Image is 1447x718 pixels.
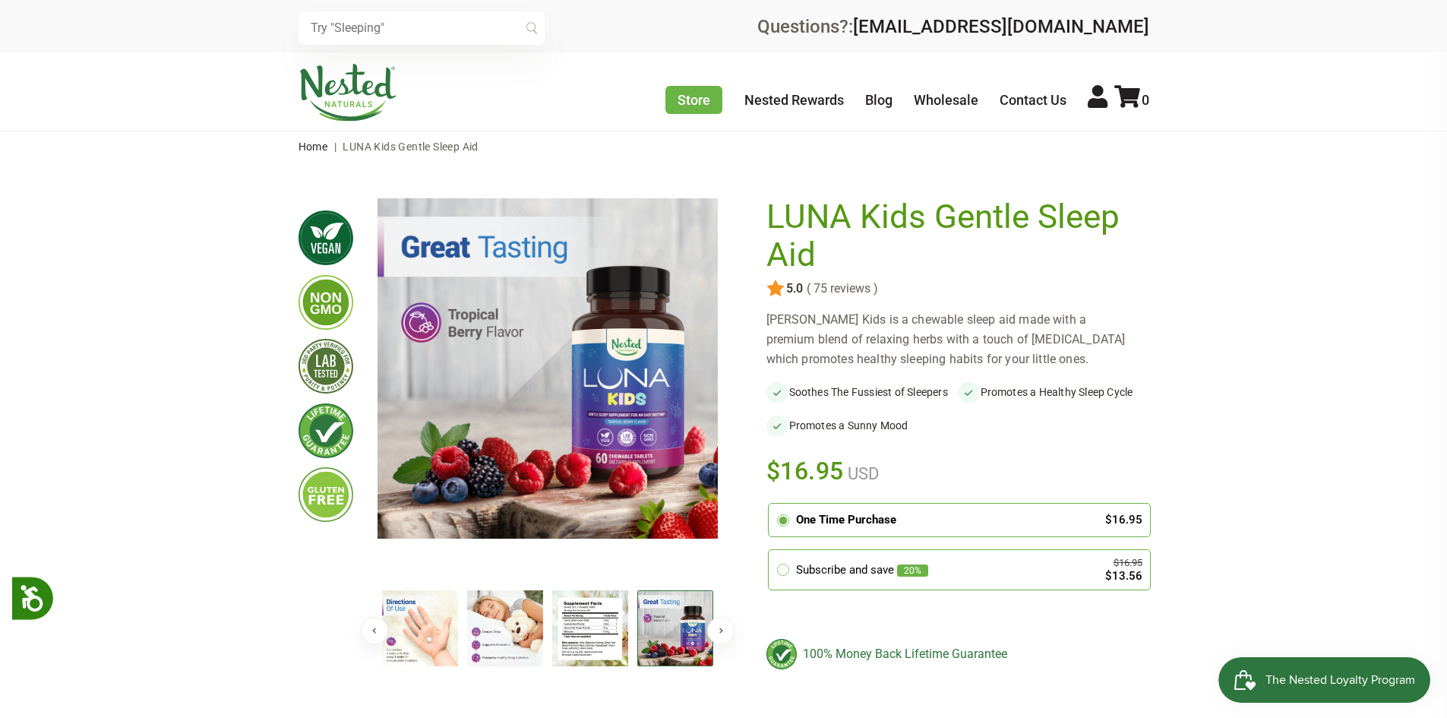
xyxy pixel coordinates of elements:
a: 0 [1114,92,1149,108]
button: Previous [361,617,388,644]
div: [PERSON_NAME] Kids is a chewable sleep aid made with a premium blend of relaxing herbs with a tou... [766,310,1149,369]
li: Soothes The Fussiest of Sleepers [766,381,958,403]
li: Promotes a Healthy Sleep Cycle [958,381,1149,403]
span: $16.95 [766,454,845,488]
span: | [330,141,340,153]
div: 100% Money Back Lifetime Guarantee [766,639,1149,669]
a: Nested Rewards [744,92,844,108]
a: Store [665,86,722,114]
span: ( 75 reviews ) [803,282,878,296]
img: vegan [299,210,353,265]
h1: LUNA Kids Gentle Sleep Aid [766,198,1142,274]
span: LUNA Kids Gentle Sleep Aid [343,141,478,153]
img: Nested Naturals [299,64,397,122]
input: Try "Sleeping" [299,11,545,45]
a: Wholesale [914,92,978,108]
img: LUNA Kids Gentle Sleep Aid [378,198,718,539]
iframe: Button to open loyalty program pop-up [1218,657,1432,703]
img: LUNA Kids Gentle Sleep Aid [467,590,543,666]
img: thirdpartytested [299,339,353,394]
img: lifetimeguarantee [299,403,353,458]
a: [EMAIL_ADDRESS][DOMAIN_NAME] [853,16,1149,37]
img: LUNA Kids Gentle Sleep Aid [637,590,713,666]
a: Home [299,141,328,153]
button: Next [707,617,735,644]
img: LUNA Kids Gentle Sleep Aid [552,590,628,666]
span: USD [844,464,879,483]
img: LUNA Kids Gentle Sleep Aid [382,590,458,666]
span: 5.0 [785,282,803,296]
nav: breadcrumbs [299,131,1149,162]
img: badge-lifetimeguarantee-color.svg [766,639,797,669]
a: Contact Us [1000,92,1066,108]
img: gmofree [299,275,353,330]
span: 0 [1142,92,1149,108]
img: star.svg [766,280,785,298]
img: glutenfree [299,467,353,522]
div: Questions?: [757,17,1149,36]
a: Blog [865,92,893,108]
li: Promotes a Sunny Mood [766,415,958,436]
